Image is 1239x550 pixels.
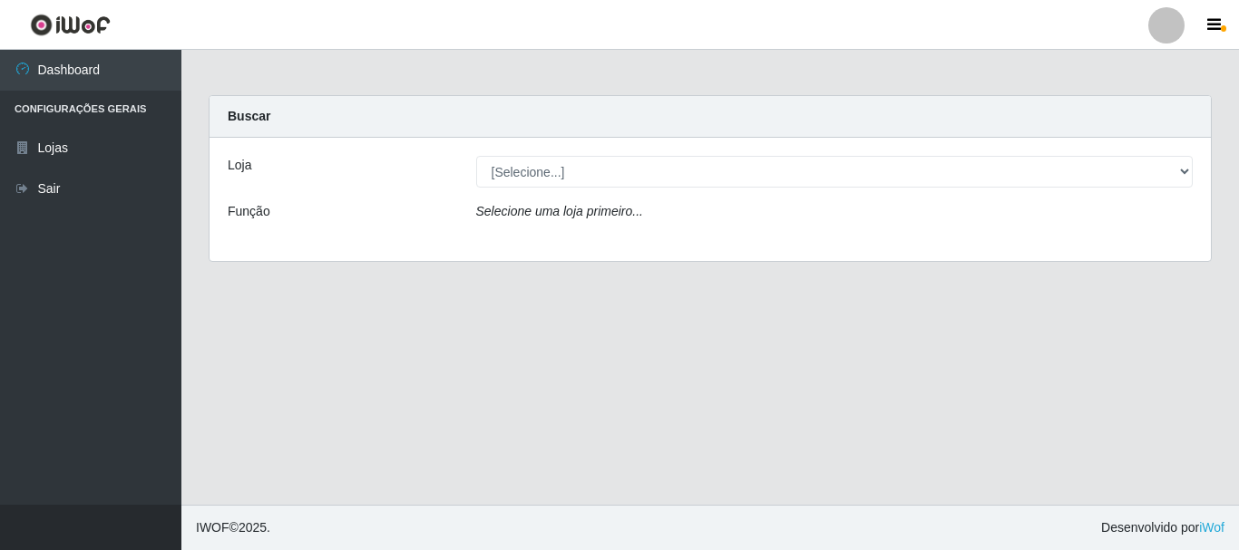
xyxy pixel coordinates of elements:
a: iWof [1199,520,1224,535]
label: Loja [228,156,251,175]
i: Selecione uma loja primeiro... [476,204,643,218]
span: Desenvolvido por [1101,518,1224,537]
img: CoreUI Logo [30,14,111,36]
label: Função [228,202,270,221]
span: © 2025 . [196,518,270,537]
strong: Buscar [228,109,270,123]
span: IWOF [196,520,229,535]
